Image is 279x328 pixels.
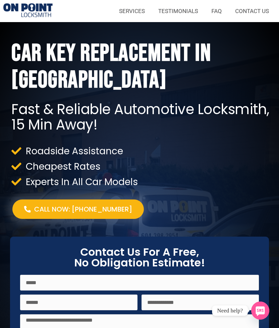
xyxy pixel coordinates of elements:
a: TESTIMONIALS [152,3,205,19]
h2: Fast & Reliable Automotive Locksmith, 15 Min Away! [11,102,276,133]
h1: Car key replacement In [GEOGRAPHIC_DATA] [11,40,276,93]
a: Call Now: [PHONE_NUMBER] [12,199,144,219]
a: FAQ [205,3,228,19]
a: SERVICES [112,3,152,19]
img: Car key services #2 1 [3,3,53,18]
a: CONTACT US [228,3,276,19]
a: SMS [251,302,269,320]
span: Cheapest Rates [24,162,100,171]
span: Roadside Assistance [24,147,123,156]
span: Experts in All Car Models [24,177,138,186]
h2: Contact Us For A Free, No Obligation Estimate! [20,247,259,268]
span: Call Now: [PHONE_NUMBER] [34,204,132,214]
nav: Menu [59,3,276,19]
